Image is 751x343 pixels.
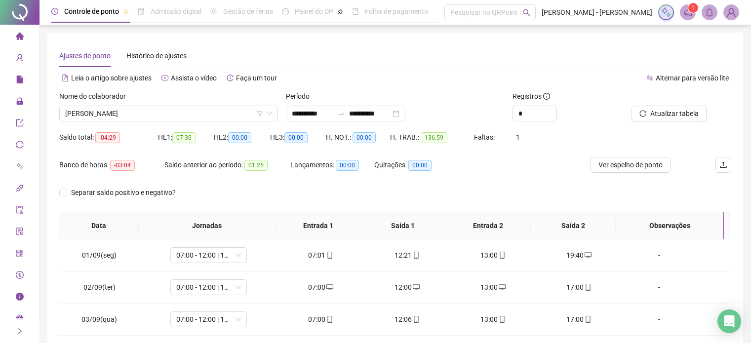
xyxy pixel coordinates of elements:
[724,5,739,20] img: 70268
[719,161,727,169] span: upload
[372,250,442,261] div: 12:21
[158,132,214,143] div: HE 1:
[584,252,592,259] span: desktop
[16,49,24,69] span: user-add
[65,106,272,121] span: ABINAEL SILVA SOUZA
[543,93,550,100] span: info-circle
[59,212,139,239] th: Data
[717,309,741,333] div: Open Intercom Messenger
[214,132,270,143] div: HE 2:
[412,252,420,259] span: mobile
[445,212,530,239] th: Entrada 2
[276,212,360,239] th: Entrada 1
[81,315,117,323] span: 03/09(qua)
[544,282,614,293] div: 17:00
[138,8,145,15] span: file-done
[228,132,251,143] span: 00:00
[282,8,289,15] span: dashboard
[412,316,420,323] span: mobile
[683,8,692,17] span: notification
[498,252,506,259] span: mobile
[59,52,111,60] span: Ajustes de ponto
[688,3,698,13] sup: 1
[16,328,23,335] span: right
[176,312,241,327] span: 07:00 - 12:00 | 13:00 - 17:00
[584,316,592,323] span: mobile
[661,7,672,18] img: sparkle-icon.fc2bf0ac1784a2077858766a79e2daf3.svg
[110,160,135,171] span: -03:04
[632,106,707,121] button: Atualizar tabela
[646,75,653,81] span: swap
[16,28,24,47] span: home
[374,159,458,171] div: Quitações:
[544,314,614,325] div: 17:00
[372,314,442,325] div: 12:06
[71,74,152,82] span: Leia o artigo sobre ajustes
[337,110,345,117] span: swap-right
[16,71,24,91] span: file
[16,267,24,286] span: dollar
[176,248,241,263] span: 07:00 - 12:00 | 13:00 - 17:00
[64,7,119,15] span: Controle de ponto
[257,111,263,116] span: filter
[139,212,276,239] th: Jornadas
[656,74,729,82] span: Alternar para versão lite
[223,7,273,15] span: Gestão de férias
[458,314,528,325] div: 13:00
[236,74,277,82] span: Faça um tour
[286,282,356,293] div: 07:00
[325,316,333,323] span: mobile
[542,7,652,18] span: [PERSON_NAME] - [PERSON_NAME]
[286,250,356,261] div: 07:01
[123,9,129,15] span: pushpin
[176,280,241,295] span: 07:00 - 12:00 | 13:00 - 17:00
[210,8,217,15] span: sun
[639,110,646,117] span: reload
[336,160,359,171] span: 00:00
[474,133,496,141] span: Faltas:
[164,159,290,171] div: Saldo anterior ao período:
[295,7,333,15] span: Painel do DP
[244,160,268,171] span: 01:25
[290,159,374,171] div: Lançamentos:
[326,132,390,143] div: H. NOT.:
[286,91,316,102] label: Período
[62,75,69,81] span: file-text
[352,8,359,15] span: book
[270,132,326,143] div: HE 3:
[16,245,24,265] span: qrcode
[59,159,164,171] div: Banco de horas:
[51,8,58,15] span: clock-circle
[591,157,671,173] button: Ver espelho de ponto
[421,132,447,143] span: 136:59
[325,284,333,291] span: desktop
[16,136,24,156] span: sync
[705,8,714,17] span: bell
[16,288,24,308] span: info-circle
[284,132,308,143] span: 00:00
[531,212,616,239] th: Saída 2
[16,180,24,199] span: api
[458,282,528,293] div: 13:00
[360,212,445,239] th: Saída 1
[390,132,474,143] div: H. TRAB.:
[161,75,168,81] span: youtube
[172,132,196,143] span: 07:30
[16,223,24,243] span: solution
[516,133,520,141] span: 1
[337,9,343,15] span: pushpin
[59,132,158,143] div: Saldo total:
[151,7,201,15] span: Admissão digital
[408,160,432,171] span: 00:00
[126,52,187,60] span: Histórico de ajustes
[353,132,376,143] span: 00:00
[16,310,24,330] span: gift
[624,220,716,231] span: Observações
[286,314,356,325] div: 07:00
[16,201,24,221] span: audit
[325,252,333,259] span: mobile
[513,91,550,102] span: Registros
[498,316,506,323] span: mobile
[95,132,120,143] span: -04:29
[616,212,724,239] th: Observações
